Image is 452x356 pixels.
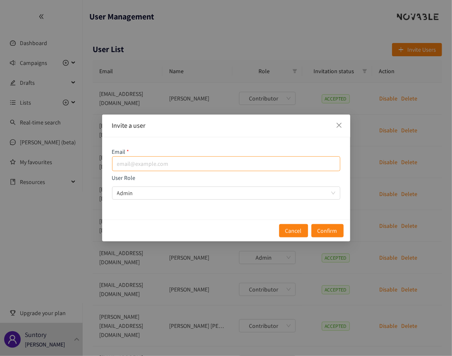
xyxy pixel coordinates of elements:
span: Confirm [318,226,337,235]
iframe: Chat Widget [317,267,452,356]
label: Email [112,148,129,155]
div: role [112,186,340,200]
button: Cancel [279,224,308,237]
span: Cancel [285,226,302,235]
span: close [336,122,342,129]
label: User Role [112,174,340,197]
input: email [112,156,340,171]
button: Close [328,115,350,137]
button: Confirm [311,224,344,237]
span: Admin [117,187,335,199]
div: Invite a user [112,121,340,130]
